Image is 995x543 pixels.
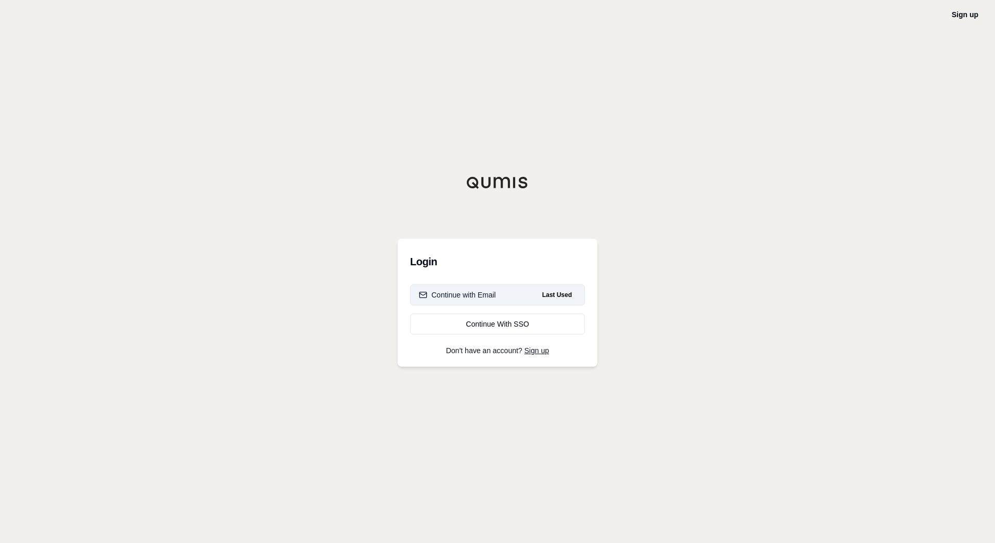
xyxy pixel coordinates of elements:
a: Continue With SSO [410,314,585,334]
div: Continue with Email [419,290,496,300]
a: Sign up [952,10,978,19]
span: Last Used [538,289,576,301]
h3: Login [410,251,585,272]
img: Qumis [466,176,529,189]
p: Don't have an account? [410,347,585,354]
button: Continue with EmailLast Used [410,285,585,305]
div: Continue With SSO [419,319,576,329]
a: Sign up [525,346,549,355]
